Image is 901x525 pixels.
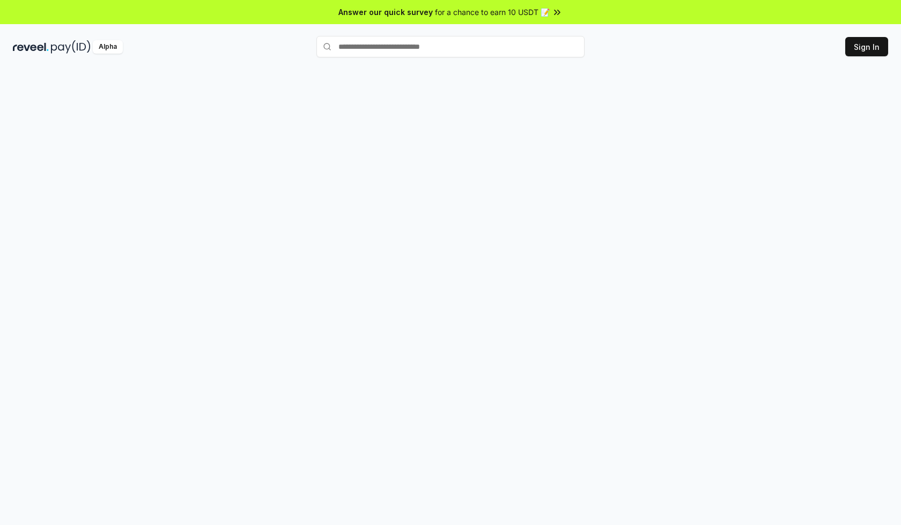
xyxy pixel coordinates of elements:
[435,6,550,18] span: for a chance to earn 10 USDT 📝
[93,40,123,54] div: Alpha
[845,37,888,56] button: Sign In
[338,6,433,18] span: Answer our quick survey
[13,40,49,54] img: reveel_dark
[51,40,91,54] img: pay_id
